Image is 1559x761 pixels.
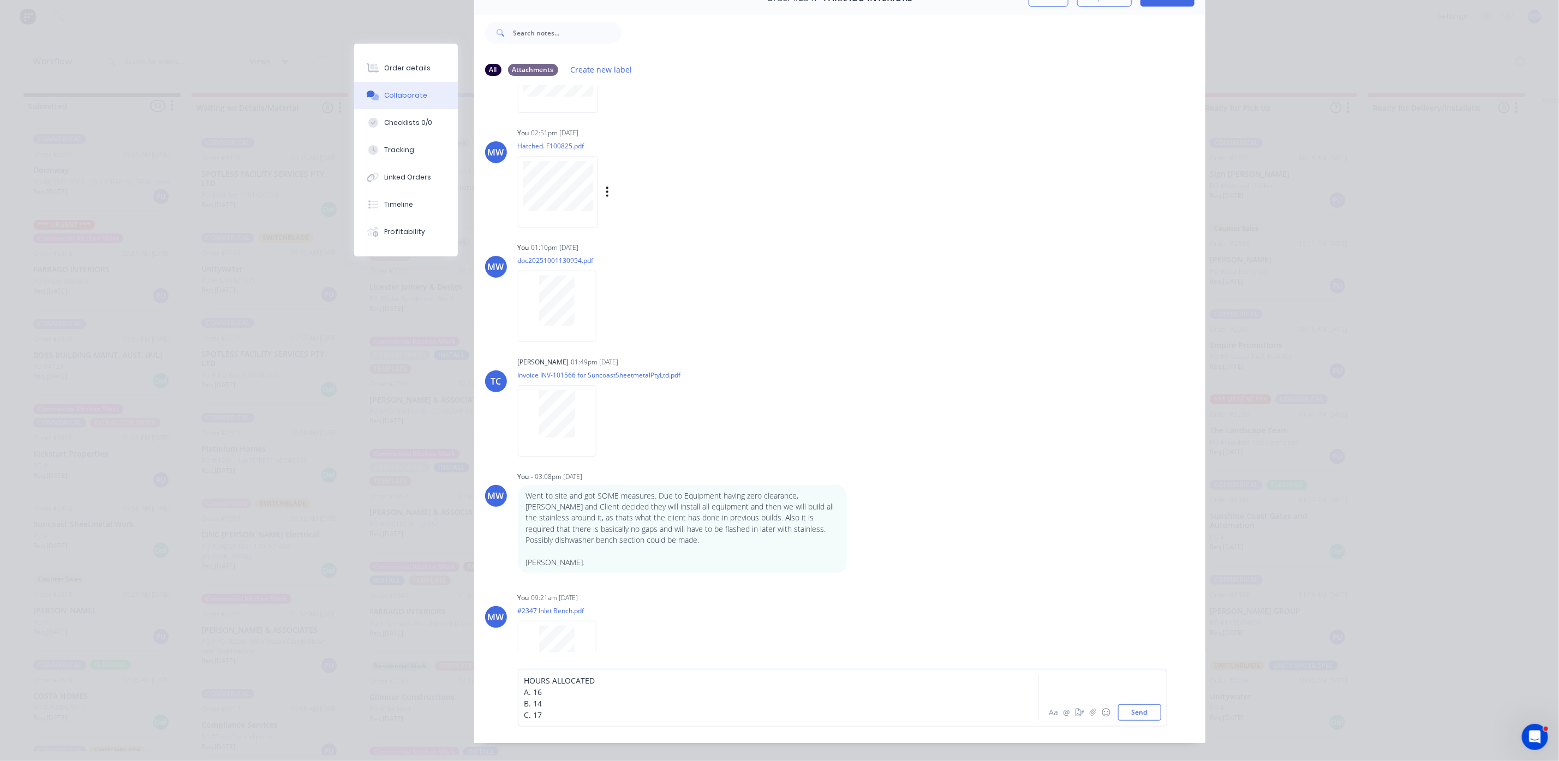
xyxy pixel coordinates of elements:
[526,557,839,568] p: [PERSON_NAME].
[524,698,542,709] span: B. 14
[518,141,720,151] p: Hatched. F100825.pdf
[384,63,431,73] div: Order details
[1118,704,1161,721] button: Send
[513,22,622,44] input: Search notes...
[354,82,458,109] button: Collaborate
[488,610,504,624] div: MW
[491,375,501,388] div: TC
[384,172,431,182] div: Linked Orders
[571,357,619,367] div: 01:49pm [DATE]
[524,710,542,720] span: C. 17
[384,145,414,155] div: Tracking
[565,62,638,77] button: Create new label
[518,472,529,482] div: You
[1100,706,1113,719] button: ☺
[354,191,458,218] button: Timeline
[354,218,458,245] button: Profitability
[354,55,458,82] button: Order details
[384,91,427,100] div: Collaborate
[518,370,681,380] p: Invoice INV-101566 for SuncoastSheetmetalPtyLtd.pdf
[518,243,529,253] div: You
[518,357,569,367] div: [PERSON_NAME]
[354,109,458,136] button: Checklists 0/0
[531,472,583,482] div: - 03:08pm [DATE]
[526,490,839,535] p: Went to site and got SOME measures. Due to Equipment having zero clearance, [PERSON_NAME] and Cli...
[1060,706,1073,719] button: @
[488,260,504,273] div: MW
[518,593,529,603] div: You
[531,593,578,603] div: 09:21am [DATE]
[384,227,425,237] div: Profitability
[354,164,458,191] button: Linked Orders
[485,64,501,76] div: All
[1522,724,1548,750] iframe: Intercom live chat
[384,200,413,209] div: Timeline
[1047,706,1060,719] button: Aa
[518,256,607,265] p: doc20251001130954.pdf
[354,136,458,164] button: Tracking
[524,675,595,686] span: HOURS ALLOCATED
[488,146,504,159] div: MW
[526,535,839,546] p: Possibly dishwasher bench section could be made.
[384,118,432,128] div: Checklists 0/0
[531,128,579,138] div: 02:51pm [DATE]
[518,128,529,138] div: You
[531,243,579,253] div: 01:10pm [DATE]
[508,64,558,76] div: Attachments
[488,489,504,502] div: MW
[524,687,542,697] span: A. 16
[518,606,607,615] p: #2347 Inlet Bench.pdf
